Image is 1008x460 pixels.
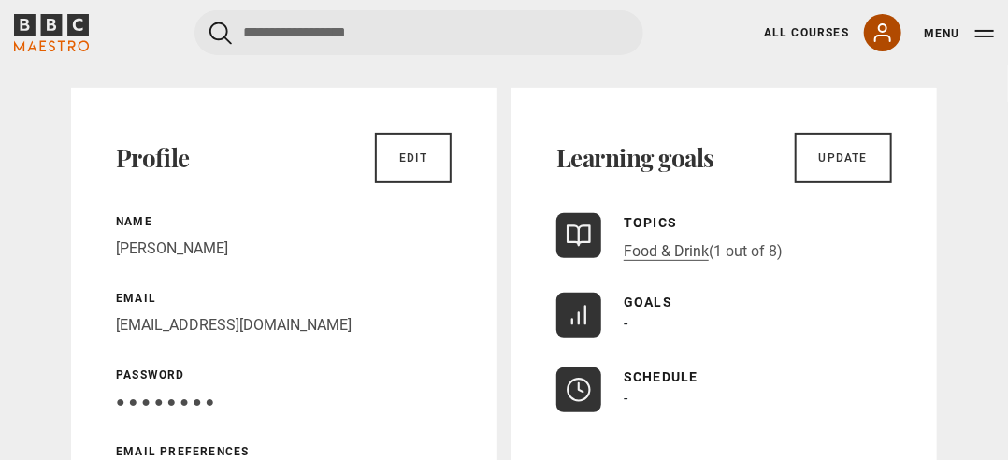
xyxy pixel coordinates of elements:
[116,213,452,230] p: Name
[624,293,672,312] p: Goals
[14,14,89,51] svg: BBC Maestro
[116,237,452,260] p: [PERSON_NAME]
[624,389,627,407] span: -
[624,242,709,261] a: Food & Drink
[209,22,232,45] button: Submit the search query
[116,290,452,307] p: Email
[924,24,994,43] button: Toggle navigation
[375,133,452,183] a: Edit
[624,240,783,263] p: (1 out of 8)
[624,314,627,332] span: -
[116,367,452,383] p: Password
[624,367,698,387] p: Schedule
[624,213,783,233] p: Topics
[116,143,190,173] h2: Profile
[764,24,849,41] a: All Courses
[116,314,452,337] p: [EMAIL_ADDRESS][DOMAIN_NAME]
[556,143,714,173] h2: Learning goals
[194,10,643,55] input: Search
[116,443,452,460] p: Email preferences
[795,133,892,183] a: Update
[116,393,214,410] span: ● ● ● ● ● ● ● ●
